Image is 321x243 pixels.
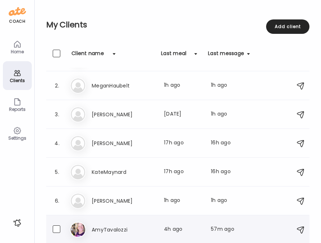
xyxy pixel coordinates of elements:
[92,110,155,119] h3: [PERSON_NAME]
[9,18,25,24] div: coach
[53,81,61,90] div: 2.
[164,139,202,148] div: 17h ago
[266,19,309,34] div: Add client
[211,168,250,176] div: 16h ago
[161,50,186,61] div: Last meal
[208,50,244,61] div: Last message
[211,139,250,148] div: 16h ago
[211,81,250,90] div: 1h ago
[9,6,26,17] img: ate
[92,197,155,205] h3: [PERSON_NAME]
[92,225,155,234] h3: AmyTavalozzi
[164,81,202,90] div: 1h ago
[164,168,202,176] div: 17h ago
[92,168,155,176] h3: KateMaynard
[211,197,250,205] div: 1h ago
[164,197,202,205] div: 1h ago
[4,78,30,83] div: Clients
[46,19,309,30] h2: My Clients
[4,49,30,54] div: Home
[4,107,30,112] div: Reports
[164,110,202,119] div: [DATE]
[53,168,61,176] div: 5.
[53,139,61,148] div: 4.
[92,139,155,148] h3: [PERSON_NAME]
[211,110,250,119] div: 1h ago
[71,50,104,61] div: Client name
[53,110,61,119] div: 3.
[92,81,155,90] h3: MeganHaubelt
[211,225,250,234] div: 57m ago
[53,197,61,205] div: 6.
[4,136,30,140] div: Settings
[164,225,202,234] div: 4h ago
